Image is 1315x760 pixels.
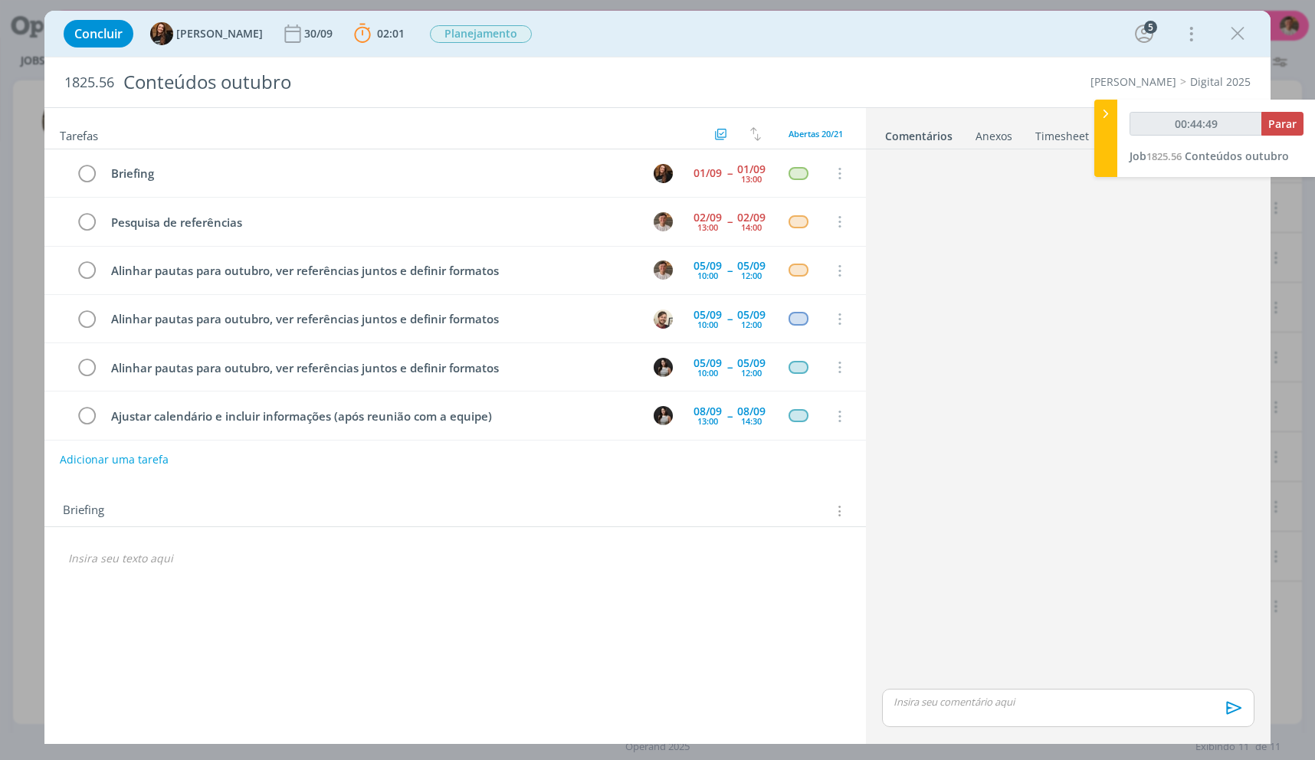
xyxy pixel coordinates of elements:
span: Briefing [63,501,104,521]
span: 02:01 [377,26,405,41]
img: C [654,406,673,425]
button: T [651,162,674,185]
div: Ajustar calendário e incluir informações (após reunião com a equipe) [104,407,639,426]
span: Planejamento [430,25,532,43]
button: Parar [1261,112,1304,136]
span: Parar [1268,116,1297,131]
span: -- [727,168,732,179]
img: T [654,212,673,231]
div: 05/09 [694,358,722,369]
div: 14:00 [741,223,762,231]
span: 1825.56 [64,74,114,91]
span: -- [727,411,732,421]
div: 08/09 [694,406,722,417]
button: T[PERSON_NAME] [150,22,263,45]
span: Abertas 20/21 [789,128,843,139]
span: -- [727,313,732,324]
span: 1825.56 [1146,149,1182,163]
div: 01/09 [737,164,766,175]
div: 13:00 [697,223,718,231]
button: C [651,405,674,427]
a: Digital 2025 [1190,74,1251,89]
div: 02/09 [694,212,722,223]
div: 10:00 [697,271,718,280]
a: Job1825.56Conteúdos outubro [1130,149,1289,163]
div: 05/09 [694,310,722,320]
img: C [654,358,673,377]
div: 05/09 [737,358,766,369]
div: 14:30 [741,417,762,425]
div: Alinhar pautas para outubro, ver referências juntos e definir formatos [104,310,639,329]
a: Comentários [884,122,953,144]
div: 13:00 [697,417,718,425]
button: Planejamento [429,25,533,44]
div: 05/09 [737,260,766,271]
a: Timesheet [1035,122,1090,144]
div: Briefing [104,164,639,183]
div: 12:00 [741,369,762,377]
div: 02/09 [737,212,766,223]
div: 05/09 [694,260,722,271]
button: 5 [1132,21,1156,46]
div: 12:00 [741,271,762,280]
button: Adicionar uma tarefa [59,446,169,473]
img: G [654,310,673,329]
button: C [651,355,674,378]
img: T [654,260,673,280]
div: 05/09 [737,310,766,320]
div: Alinhar pautas para outubro, ver referências juntos e definir formatos [104,261,639,280]
span: [PERSON_NAME] [176,28,263,39]
div: dialog [44,11,1271,744]
button: T [651,259,674,282]
button: Concluir [64,20,133,47]
span: -- [727,362,732,372]
div: 10:00 [697,320,718,329]
div: 10:00 [697,369,718,377]
img: T [654,164,673,183]
div: Conteúdos outubro [117,64,750,101]
span: -- [727,216,732,227]
div: 30/09 [304,28,336,39]
div: Pesquisa de referências [104,213,639,232]
button: G [651,307,674,330]
span: -- [727,265,732,276]
div: 12:00 [741,320,762,329]
span: Concluir [74,28,123,40]
div: Anexos [976,129,1012,144]
span: Conteúdos outubro [1185,149,1289,163]
div: 01/09 [694,168,722,179]
img: T [150,22,173,45]
button: T [651,210,674,233]
div: 5 [1144,21,1157,34]
img: arrow-down-up.svg [750,127,761,141]
div: 08/09 [737,406,766,417]
div: 13:00 [741,175,762,183]
button: 02:01 [350,21,408,46]
span: Tarefas [60,125,98,143]
a: [PERSON_NAME] [1090,74,1176,89]
div: Alinhar pautas para outubro, ver referências juntos e definir formatos [104,359,639,378]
